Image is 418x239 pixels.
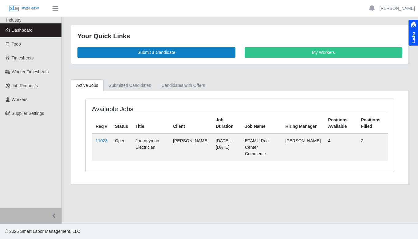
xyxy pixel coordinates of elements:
[245,47,403,58] a: My Workers
[212,113,241,134] th: Job Duration
[282,134,324,161] td: [PERSON_NAME]
[12,83,38,88] span: Job Requests
[12,69,49,74] span: Worker Timesheets
[357,113,388,134] th: Positions Filled
[92,113,111,134] th: Req #
[96,138,108,143] a: 11023
[6,18,22,22] span: Industry
[212,134,241,161] td: [DATE] - [DATE]
[241,134,282,161] td: ETAMU Rec Center Commerce
[357,134,388,161] td: 2
[380,5,415,12] a: [PERSON_NAME]
[132,134,169,161] td: Journeyman Electrician
[111,134,132,161] td: Open
[132,113,169,134] th: Title
[111,113,132,134] th: Status
[5,229,80,234] span: © 2025 Smart Labor Management, LLC
[325,113,357,134] th: Positions Available
[92,105,210,113] h4: Available Jobs
[12,42,21,47] span: Todo
[156,79,210,91] a: Candidates with Offers
[241,113,282,134] th: Job Name
[169,113,212,134] th: Client
[9,5,39,12] img: SLM Logo
[12,55,34,60] span: Timesheets
[282,113,324,134] th: Hiring Manager
[12,28,33,33] span: Dashboard
[77,47,235,58] a: Submit a Candidate
[71,79,104,91] a: Active Jobs
[104,79,156,91] a: Submitted Candidates
[325,134,357,161] td: 4
[169,134,212,161] td: [PERSON_NAME]
[12,97,28,102] span: Workers
[12,111,44,116] span: Supplier Settings
[77,31,402,41] div: Your Quick Links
